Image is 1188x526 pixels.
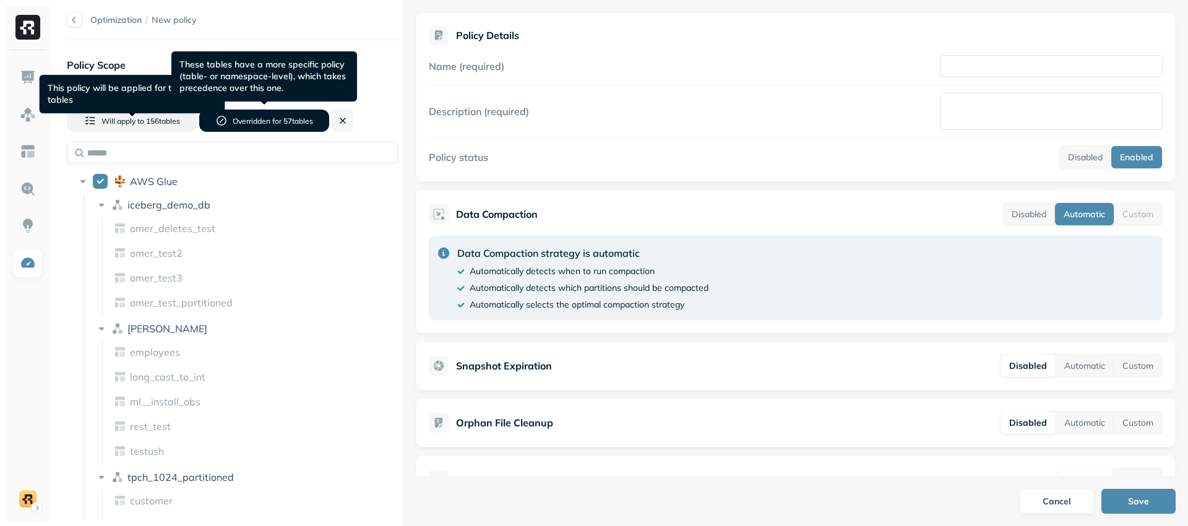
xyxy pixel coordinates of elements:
[145,14,148,26] p: /
[1001,355,1056,377] button: Disabled
[130,494,173,507] p: customer
[130,247,183,259] p: omer_test2
[90,14,197,26] nav: breadcrumb
[171,51,357,101] div: These tables have a more specific policy (table- or namespace-level), which takes precedence over...
[67,110,197,132] button: Will apply to 156tables
[109,416,399,436] div: rest_test
[130,445,164,457] p: testush
[109,293,399,313] div: omer_test_partitioned
[109,268,399,288] div: omer_test3
[1058,468,1113,491] button: Disabled
[90,319,398,338] div: [PERSON_NAME]
[1056,355,1114,377] button: Automatic
[130,346,180,358] p: employees
[127,322,207,335] span: [PERSON_NAME]
[457,246,708,261] p: Data Compaction strategy is automatic
[1056,412,1114,434] button: Automatic
[1111,146,1162,168] button: Enabled
[90,467,398,487] div: tpch_1024_partitioned
[127,199,210,211] p: iceberg_demo_db
[130,371,205,383] p: long_cast_to_int
[40,75,225,113] div: This policy will be applied for these tables
[429,151,488,163] label: Policy status
[90,195,398,215] div: iceberg_demo_db
[19,490,37,507] img: demo
[470,265,655,277] p: Automatically detects when to run compaction
[109,342,399,362] div: employees
[127,471,234,483] p: tpch_1024_partitioned
[20,69,36,85] img: Dashboard
[1101,489,1176,514] button: Save
[470,282,708,294] p: Automatically detects which partitions should be compacted
[456,472,528,487] p: Data Retention
[101,116,144,126] span: Will apply to
[1114,355,1162,377] button: Custom
[72,171,398,191] div: AWS GlueAWS Glue
[67,58,403,72] p: Policy Scope
[15,15,40,40] img: Ryft
[109,243,399,263] div: omer_test2
[90,14,142,25] a: Optimization
[109,367,399,387] div: long_cast_to_int
[1055,203,1114,225] button: Automatic
[1003,203,1055,225] button: Disabled
[456,29,519,41] p: Policy Details
[429,60,504,72] label: Name (required)
[1001,412,1056,434] button: Disabled
[130,175,178,188] p: AWS Glue
[130,395,200,408] p: ml__install_obs
[152,14,197,26] span: New policy
[282,116,313,126] span: 57 table s
[109,392,399,412] div: ml__install_obs
[1020,489,1094,514] button: Cancel
[456,207,538,222] p: Data Compaction
[144,116,180,126] span: 156 table s
[1114,412,1162,434] button: Custom
[109,218,399,238] div: omer_deletes_test
[127,322,207,335] p: lee
[233,116,282,126] span: Overridden for
[199,110,329,132] button: Overridden for 57tables
[20,218,36,234] img: Insights
[20,106,36,123] img: Assets
[456,358,552,373] p: Snapshot Expiration
[20,181,36,197] img: Query Explorer
[130,296,233,309] p: omer_test_partitioned
[109,491,399,511] div: customer
[20,255,36,271] img: Optimization
[109,441,399,461] div: testush
[130,222,215,235] p: omer_deletes_test
[456,415,553,430] p: Orphan File Cleanup
[20,144,36,160] img: Asset Explorer
[1059,146,1111,168] button: Disabled
[130,272,183,284] p: omer_test3
[130,420,171,433] p: rest_test
[470,299,684,311] p: Automatically selects the optimal compaction strategy
[93,174,108,189] button: AWS Glue
[429,105,529,118] label: Description (required)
